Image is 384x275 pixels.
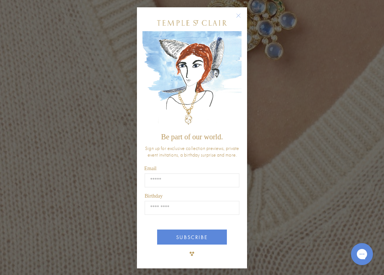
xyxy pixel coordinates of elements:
[142,31,242,129] img: c4a9eb12-d91a-4d4a-8ee0-386386f4f338.jpeg
[157,20,227,26] img: Temple St. Clair
[144,166,156,171] span: Email
[157,230,227,245] button: SUBSCRIBE
[347,241,377,268] iframe: Gorgias live chat messenger
[185,246,199,261] img: TSC
[161,133,223,141] span: Be part of our world.
[145,193,163,199] span: Birthday
[238,15,247,24] button: Close dialog
[145,173,239,187] input: Email
[145,145,239,158] span: Sign up for exclusive collection previews, private event invitations, a birthday surprise and more.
